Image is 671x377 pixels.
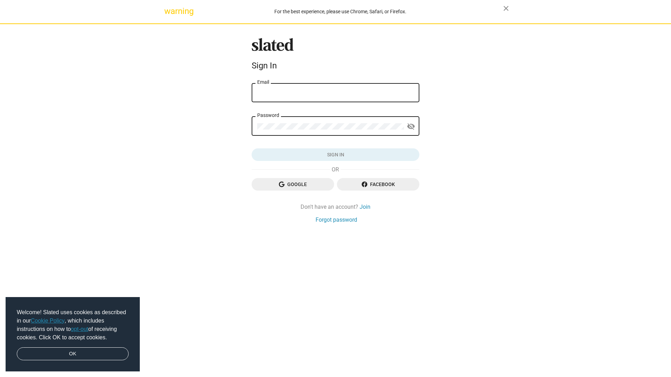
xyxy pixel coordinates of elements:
div: cookieconsent [6,297,140,372]
mat-icon: close [502,4,510,13]
div: Don't have an account? [252,203,419,210]
a: opt-out [71,326,88,332]
div: For the best experience, please use Chrome, Safari, or Firefox. [178,7,503,16]
a: Join [360,203,370,210]
mat-icon: visibility_off [407,121,415,132]
button: Google [252,178,334,191]
span: Google [257,178,329,191]
a: Cookie Policy [31,318,65,324]
span: Facebook [342,178,414,191]
a: dismiss cookie message [17,347,129,361]
button: Show password [404,120,418,134]
sl-branding: Sign In [252,38,419,74]
button: Facebook [337,178,419,191]
mat-icon: warning [164,7,173,15]
a: Forgot password [316,216,357,223]
div: Sign In [252,61,419,71]
span: Welcome! Slated uses cookies as described in our , which includes instructions on how to of recei... [17,308,129,342]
